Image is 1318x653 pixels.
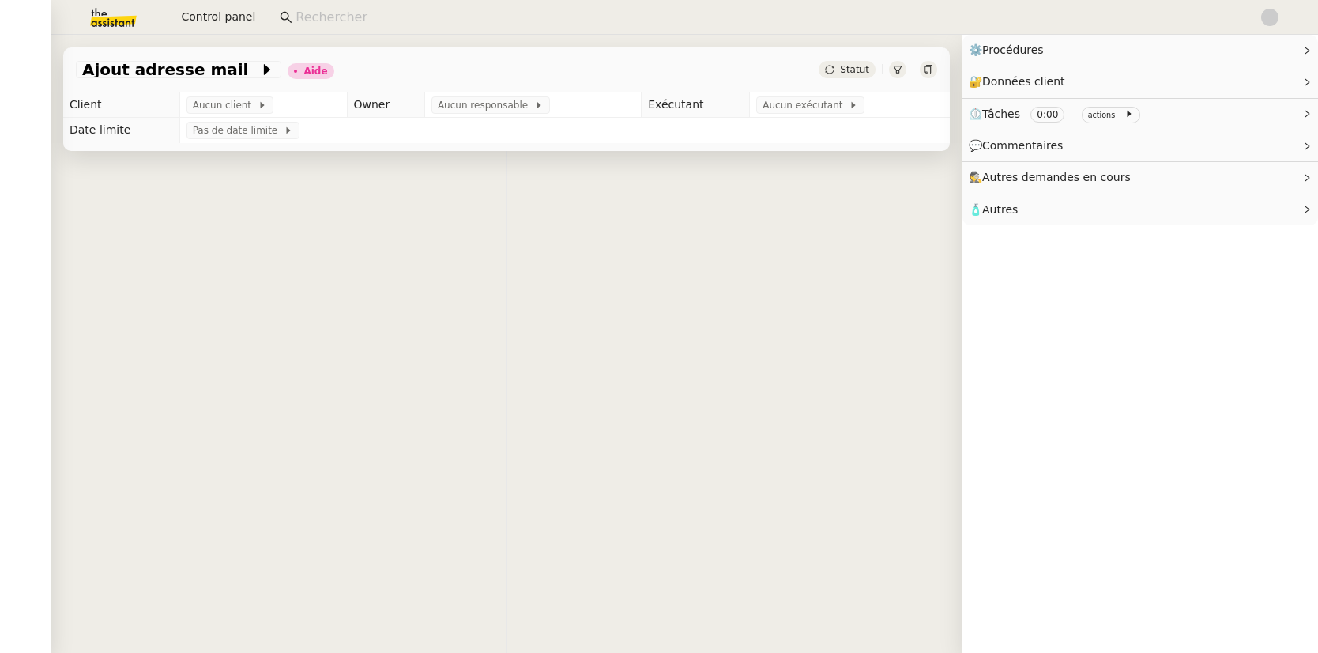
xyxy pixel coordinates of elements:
span: Aucun exécutant [763,97,849,113]
span: 🕵️ [969,171,1138,183]
td: Owner [347,92,424,118]
small: actions [1088,111,1116,119]
div: 🕵️Autres demandes en cours [962,162,1318,193]
button: Control panel [168,6,265,28]
td: Date limite [63,118,179,143]
td: Exécutant [642,92,750,118]
span: Aucun responsable [438,97,534,113]
span: Données client [982,75,1065,88]
nz-tag: 0:00 [1030,107,1064,123]
span: ⏲️ [969,108,1147,120]
span: Ajout adresse mail [82,62,259,77]
span: Commentaires [982,139,1063,152]
div: Aide [303,66,327,76]
div: ⚙️Procédures [962,35,1318,66]
span: 🔐 [969,73,1071,91]
span: Aucun client [193,97,258,113]
div: 🔐Données client [962,66,1318,97]
span: Autres demandes en cours [982,171,1131,183]
span: 🧴 [969,203,1018,216]
span: 💬 [969,139,1070,152]
span: Statut [840,64,869,75]
div: ⏲️Tâches 0:00 actions [962,99,1318,130]
span: Pas de date limite [193,123,284,138]
span: Control panel [181,8,255,26]
span: Procédures [982,43,1044,56]
span: Tâches [982,108,1020,120]
input: Rechercher [296,7,1243,28]
td: Client [63,92,179,118]
div: 💬Commentaires [962,130,1318,161]
span: ⚙️ [969,41,1051,59]
div: 🧴Autres [962,194,1318,225]
span: Autres [982,203,1018,216]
